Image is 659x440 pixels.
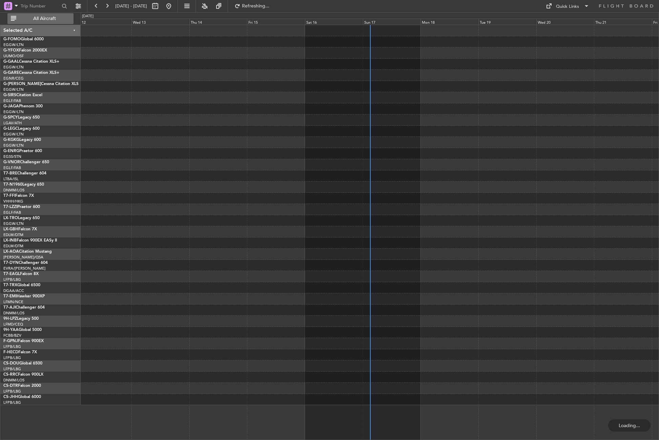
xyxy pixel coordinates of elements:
[3,116,40,120] a: G-SPCYLegacy 650
[3,395,41,399] a: CS-JHHGlobal 6000
[3,37,44,41] a: G-FOMOGlobal 6000
[3,227,18,231] span: LX-GBH
[3,205,40,209] a: T7-LZZIPraetor 600
[3,328,42,332] a: 9H-YAAGlobal 5000
[3,127,40,131] a: G-LEGCLegacy 600
[3,255,43,260] a: [PERSON_NAME]/QSA
[3,328,19,332] span: 9H-YAA
[608,419,651,432] div: Loading...
[3,238,57,243] a: LX-INBFalcon 900EX EASy II
[3,244,23,249] a: EDLW/DTM
[3,127,18,131] span: G-LEGC
[3,400,21,405] a: LFPB/LBG
[3,350,37,354] a: F-HECDFalcon 7X
[420,19,478,25] div: Mon 18
[3,183,44,187] a: T7-N1960Legacy 650
[3,149,42,153] a: G-ENRGPraetor 600
[3,171,17,175] span: T7-BRE
[3,306,45,310] a: T7-AJIChallenger 604
[3,288,24,293] a: DGAA/ACC
[3,238,17,243] span: LX-INB
[3,93,16,97] span: G-SIRS
[74,19,131,25] div: Tue 12
[3,272,20,276] span: T7-EAGL
[247,19,305,25] div: Fri 15
[3,160,20,164] span: G-VNOR
[3,366,21,372] a: LFPB/LBG
[3,104,19,108] span: G-JAGA
[3,48,19,53] span: G-YFOX
[3,82,79,86] a: G-[PERSON_NAME]Cessna Citation XLS
[3,138,19,142] span: G-KGKG
[3,311,24,316] a: DNMM/LOS
[3,361,19,365] span: CS-DOU
[3,373,18,377] span: CS-RRC
[3,199,23,204] a: VHHH/HKG
[556,3,579,10] div: Quick Links
[3,82,41,86] span: G-[PERSON_NAME]
[3,317,17,321] span: 9H-LPZ
[3,121,22,126] a: LGAV/ATH
[3,149,19,153] span: G-ENRG
[3,93,42,97] a: G-SIRSCitation Excel
[542,1,593,12] button: Quick Links
[3,384,41,388] a: CS-DTRFalcon 2000
[3,71,59,75] a: G-GARECessna Citation XLS+
[3,261,19,265] span: T7-DYN
[231,1,272,12] button: Refreshing...
[3,361,42,365] a: CS-DOUGlobal 6500
[3,250,19,254] span: LX-AOA
[3,165,21,170] a: EGLF/FAB
[18,16,71,21] span: All Aircraft
[3,210,21,215] a: EGLF/FAB
[3,322,23,327] a: LFMD/CEQ
[3,384,18,388] span: CS-DTR
[3,176,19,182] a: LTBA/ISL
[3,171,46,175] a: T7-BREChallenger 604
[3,216,40,220] a: LX-TROLegacy 650
[3,339,18,343] span: F-GPNJ
[3,350,18,354] span: F-HECD
[3,395,18,399] span: CS-JHH
[3,143,24,148] a: EGGW/LTN
[3,227,37,231] a: LX-GBHFalcon 7X
[3,60,19,64] span: G-GAAL
[3,277,21,282] a: LFPB/LBG
[3,272,39,276] a: T7-EAGLFalcon 8X
[3,373,43,377] a: CS-RRCFalcon 900LX
[3,194,34,198] a: T7-FFIFalcon 7X
[3,87,24,92] a: EGGW/LTN
[3,221,24,226] a: EGGW/LTN
[3,104,43,108] a: G-JAGAPhenom 300
[3,344,21,349] a: LFPB/LBG
[3,378,24,383] a: DNMM/LOS
[363,19,421,25] div: Sun 17
[3,205,17,209] span: T7-LZZI
[3,188,24,193] a: DNMM/LOS
[3,183,22,187] span: T7-N1960
[3,194,15,198] span: T7-FFI
[3,261,48,265] a: T7-DYNChallenger 604
[3,132,24,137] a: EGGW/LTN
[7,13,74,24] button: All Aircraft
[21,1,60,11] input: Trip Number
[3,339,44,343] a: F-GPNJFalcon 900EX
[3,71,19,75] span: G-GARE
[3,48,47,53] a: G-YFOXFalcon 2000EX
[189,19,247,25] div: Thu 14
[3,42,24,47] a: EGGW/LTN
[3,116,18,120] span: G-SPCY
[3,232,23,237] a: EDLW/DTM
[82,14,94,19] div: [DATE]
[3,266,45,271] a: EVRA/[PERSON_NAME]
[3,299,23,305] a: LFMN/NCE
[3,138,41,142] a: G-KGKGLegacy 600
[3,294,45,298] a: T7-EMIHawker 900XP
[3,306,16,310] span: T7-AJI
[3,283,40,287] a: T7-TRXGlobal 6500
[3,333,21,338] a: FCBB/BZV
[131,19,189,25] div: Wed 13
[3,154,21,159] a: EGSS/STN
[305,19,363,25] div: Sat 16
[115,3,147,9] span: [DATE] - [DATE]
